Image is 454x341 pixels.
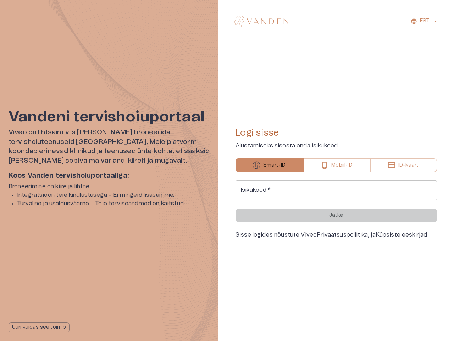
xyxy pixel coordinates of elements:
iframe: Help widget launcher [399,309,454,329]
p: Mobiil-ID [331,162,352,169]
button: EST [410,16,440,26]
button: Mobiil-ID [304,158,371,172]
a: Küpsiste eeskirjad [376,232,427,238]
button: ID-kaart [371,158,437,172]
a: Privaatsuspoliitika [317,232,368,238]
p: ID-kaart [398,162,419,169]
p: Smart-ID [263,162,286,169]
div: Sisse logides nõustute Viveo , ja [236,231,437,239]
h4: Logi sisse [236,127,437,139]
button: Uuri kuidas see toimib [9,322,70,332]
p: Alustamiseks sisesta enda isikukood. [236,141,437,150]
p: EST [420,17,430,25]
p: Uuri kuidas see toimib [12,324,66,331]
button: Smart-ID [236,158,304,172]
img: Vanden logo [233,16,288,27]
